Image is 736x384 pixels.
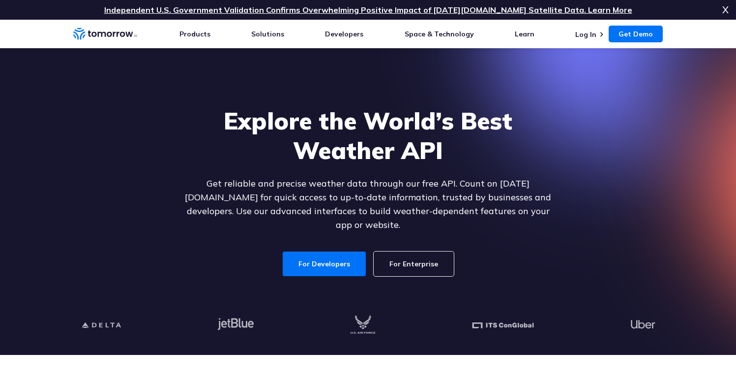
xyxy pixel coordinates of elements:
[609,26,663,42] a: Get Demo
[325,30,363,38] a: Developers
[405,30,474,38] a: Space & Technology
[251,30,284,38] a: Solutions
[374,252,454,276] a: For Enterprise
[73,27,137,41] a: Home link
[515,30,534,38] a: Learn
[178,177,558,232] p: Get reliable and precise weather data through our free API. Count on [DATE][DOMAIN_NAME] for quic...
[178,106,558,165] h1: Explore the World’s Best Weather API
[575,30,596,39] a: Log In
[283,252,366,276] a: For Developers
[179,30,210,38] a: Products
[104,5,632,15] a: Independent U.S. Government Validation Confirms Overwhelming Positive Impact of [DATE][DOMAIN_NAM...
